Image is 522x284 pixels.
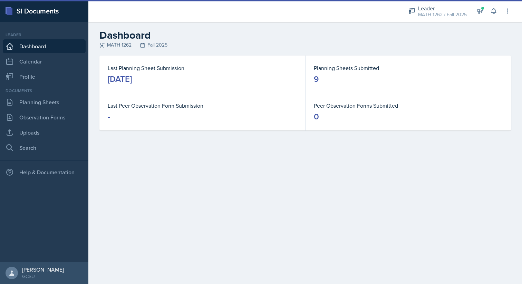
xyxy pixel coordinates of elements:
div: - [108,111,110,122]
div: [DATE] [108,74,132,85]
dt: Planning Sheets Submitted [314,64,503,72]
a: Profile [3,70,86,84]
a: Uploads [3,126,86,139]
div: [PERSON_NAME] [22,266,64,273]
div: Documents [3,88,86,94]
a: Dashboard [3,39,86,53]
div: Leader [418,4,467,12]
div: MATH 1262 Fall 2025 [99,41,511,49]
div: GCSU [22,273,64,280]
div: Leader [3,32,86,38]
dt: Last Peer Observation Form Submission [108,101,297,110]
dt: Last Planning Sheet Submission [108,64,297,72]
dt: Peer Observation Forms Submitted [314,101,503,110]
a: Calendar [3,55,86,68]
div: 0 [314,111,319,122]
div: 9 [314,74,319,85]
div: MATH 1262 / Fall 2025 [418,11,467,18]
a: Planning Sheets [3,95,86,109]
a: Observation Forms [3,110,86,124]
a: Search [3,141,86,155]
h2: Dashboard [99,29,511,41]
div: Help & Documentation [3,165,86,179]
